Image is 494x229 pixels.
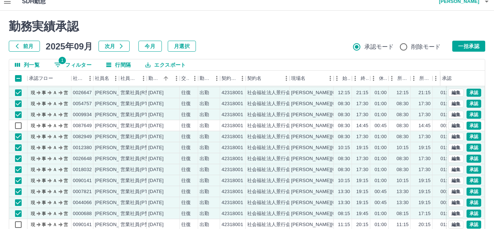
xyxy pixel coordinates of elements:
div: 00:45 [375,122,387,129]
div: 承認フロー [27,71,71,86]
button: 承認 [467,144,481,152]
text: 現 [31,101,35,106]
text: 営 [64,101,68,106]
div: 交通費 [181,71,189,86]
div: 01:00 [441,144,453,151]
text: 事 [42,90,46,95]
text: 事 [42,167,46,172]
div: 00:45 [375,199,387,206]
button: メニュー [189,73,200,84]
div: [PERSON_NAME][GEOGRAPHIC_DATA] [291,122,382,129]
div: 0012380 [73,144,92,151]
div: [PERSON_NAME] [95,199,135,206]
div: 08:30 [397,122,409,129]
div: 出勤 [200,144,209,151]
div: 08:30 [338,100,350,107]
div: 社会福祉法人景行会 [247,188,290,195]
div: 社会福祉法人景行会 [247,122,290,129]
div: 01:00 [441,111,453,118]
div: 0018032 [73,166,92,173]
div: 21:15 [419,89,431,96]
button: 一括承認 [452,41,485,52]
div: 往復 [181,199,191,206]
div: 01:00 [375,100,387,107]
button: 編集 [448,144,464,152]
div: 01:00 [375,155,387,162]
div: 社会福祉法人景行会 [247,100,290,107]
text: 事 [42,112,46,117]
div: 出勤 [200,89,209,96]
button: 編集 [448,89,464,97]
div: [DATE] [148,188,164,195]
text: 営 [64,145,68,150]
div: 42318001 [222,122,243,129]
div: 10:15 [338,177,350,184]
text: 現 [31,145,35,150]
h2: 勤務実績承認 [9,19,485,33]
div: [DATE] [148,100,164,107]
text: 現 [31,112,35,117]
div: 社員名 [93,71,119,86]
button: 編集 [448,177,464,185]
div: 42318001 [222,144,243,151]
div: [DATE] [148,210,164,217]
div: 承認 [441,71,479,86]
button: 編集 [448,166,464,174]
div: [DATE] [148,144,164,151]
button: メニュー [85,73,96,84]
div: 出勤 [200,122,209,129]
text: 事 [42,123,46,128]
div: 00:45 [441,188,453,195]
div: 社会福祉法人景行会 [247,89,290,96]
div: 42318001 [222,133,243,140]
div: 承認 [442,71,452,86]
div: 勤務日 [147,71,180,86]
div: 01:00 [441,177,453,184]
div: [PERSON_NAME] [95,122,135,129]
div: 勤務区分 [198,71,220,86]
div: 往復 [181,144,191,151]
button: 承認 [467,188,481,196]
div: 0090141 [73,177,92,184]
div: 社員区分 [119,71,147,86]
button: フィルター表示 [48,59,97,70]
div: 社会福祉法人景行会 [247,199,290,206]
div: 01:00 [375,177,387,184]
text: 事 [42,156,46,161]
div: 14:45 [356,122,368,129]
div: 00:45 [375,188,387,195]
text: 現 [31,178,35,183]
div: 17:30 [356,133,368,140]
div: 社会福祉法人景行会 [247,166,290,173]
div: 17:30 [356,111,368,118]
text: Ａ [53,134,57,139]
div: 0054757 [73,100,92,107]
div: 営業社員(PT契約) [120,199,159,206]
div: 12:15 [397,89,409,96]
div: 17:30 [419,111,431,118]
div: 契約コード [220,71,246,86]
button: 編集 [448,100,464,108]
text: Ａ [53,123,57,128]
div: 17:30 [419,166,431,173]
div: 13:30 [397,199,409,206]
div: 17:30 [356,166,368,173]
div: 往復 [181,155,191,162]
text: 営 [64,167,68,172]
div: [PERSON_NAME][GEOGRAPHIC_DATA] [291,188,382,195]
div: 往復 [181,166,191,173]
div: 休憩 [370,71,389,86]
div: [PERSON_NAME] [95,100,135,107]
div: 19:15 [419,177,431,184]
text: Ａ [53,156,57,161]
div: 01:00 [441,155,453,162]
div: 01:00 [441,166,453,173]
div: 社会福祉法人景行会 [247,177,290,184]
text: Ａ [53,178,57,183]
div: 0007821 [73,188,92,195]
div: 42318001 [222,199,243,206]
text: Ａ [53,145,57,150]
div: 10:15 [338,144,350,151]
div: 21:15 [356,89,368,96]
text: 現 [31,123,35,128]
